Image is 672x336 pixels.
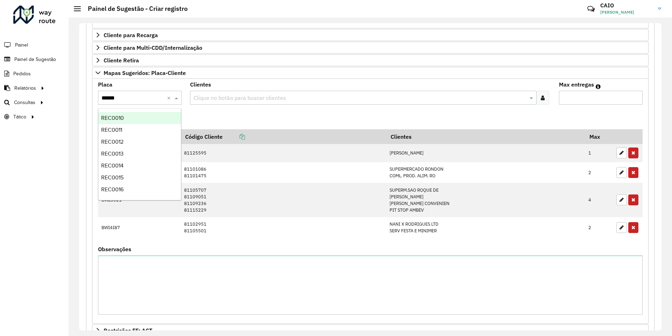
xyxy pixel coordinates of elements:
[585,183,613,217] td: 4
[104,57,139,63] span: Cliente Retira
[13,113,26,121] span: Tático
[583,1,598,16] a: Contato Rápido
[585,144,613,162] td: 1
[104,70,186,76] span: Mapas Sugeridos: Placa-Cliente
[386,217,584,238] td: NANI X RODRIGUES LTD SERV FESTA E MINIMER
[98,245,131,253] label: Observações
[585,129,613,144] th: Max
[92,29,649,41] a: Cliente para Recarga
[386,162,584,183] td: SUPERMERCADO RONDON COML. PROD. ALIM. RO
[14,99,35,106] span: Consultas
[98,217,180,238] td: BWI4I87
[559,80,594,89] label: Max entregas
[600,2,653,9] h3: CAIO
[13,70,31,77] span: Pedidos
[596,84,601,89] em: Máximo de clientes que serão colocados na mesma rota com os clientes informados
[223,133,245,140] a: Copiar
[101,127,122,133] span: REC0011
[585,162,613,183] td: 2
[104,45,202,50] span: Cliente para Multi-CDD/Internalização
[92,54,649,66] a: Cliente Retira
[98,80,112,89] label: Placa
[180,183,386,217] td: 81105707 81109051 81109236 81115229
[101,174,124,180] span: REC0015
[101,115,124,121] span: REC0010
[167,94,173,102] span: Clear all
[14,56,56,63] span: Painel de Sugestão
[81,5,188,13] h2: Painel de Sugestão - Criar registro
[180,129,386,144] th: Código Cliente
[101,186,124,192] span: REC0016
[14,84,36,92] span: Relatórios
[101,139,124,145] span: REC0012
[98,108,181,200] ng-dropdown-panel: Options list
[98,183,180,217] td: BWZ3321
[180,162,386,183] td: 81101086 81101475
[190,80,211,89] label: Clientes
[92,67,649,79] a: Mapas Sugeridos: Placa-Cliente
[92,42,649,54] a: Cliente para Multi-CDD/Internalização
[92,79,649,324] div: Mapas Sugeridos: Placa-Cliente
[104,32,158,38] span: Cliente para Recarga
[101,163,124,169] span: REC0014
[386,144,584,162] td: [PERSON_NAME]
[600,9,653,15] span: [PERSON_NAME]
[180,217,386,238] td: 81102951 81105501
[104,328,152,333] span: Restrições FF: ACT
[180,144,386,162] td: 81125595
[386,183,584,217] td: SUPERM.SAO ROQUE DE [PERSON_NAME] [PERSON_NAME] CONVENIEN PIT STOP AMBEV
[585,217,613,238] td: 2
[101,151,124,157] span: REC0013
[386,129,584,144] th: Clientes
[15,41,28,49] span: Painel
